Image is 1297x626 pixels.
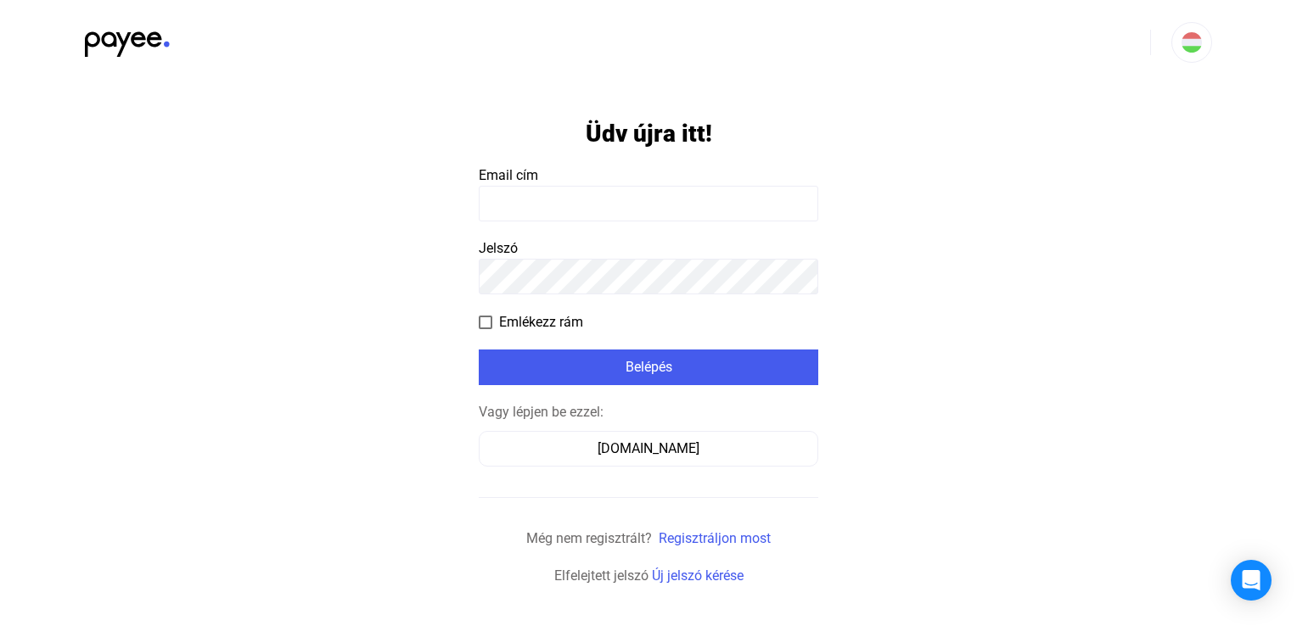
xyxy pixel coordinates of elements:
[499,314,583,330] font: Emlékezz rám
[554,567,648,584] span: Elfelejtett jelszó
[479,402,818,422] div: Vagy lépjen be ezzel:
[626,359,672,375] font: Belépés
[1182,32,1202,53] img: HU
[1231,560,1272,601] div: Nyissa meg az Intercom Messengert
[479,431,818,467] button: [DOMAIN_NAME]
[652,567,744,584] a: Új jelszó kérése
[598,440,699,456] font: [DOMAIN_NAME]
[1171,22,1212,63] button: HU
[479,167,538,183] span: Email cím
[479,240,518,256] span: Jelszó
[659,530,771,546] a: Regisztráljon most
[479,349,818,385] button: Belépés
[526,530,652,546] span: Még nem regisztrált?
[479,440,818,456] a: [DOMAIN_NAME]
[85,22,170,57] img: black-payee-blue-dot.svg
[586,119,712,148] h1: Üdv újra itt!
